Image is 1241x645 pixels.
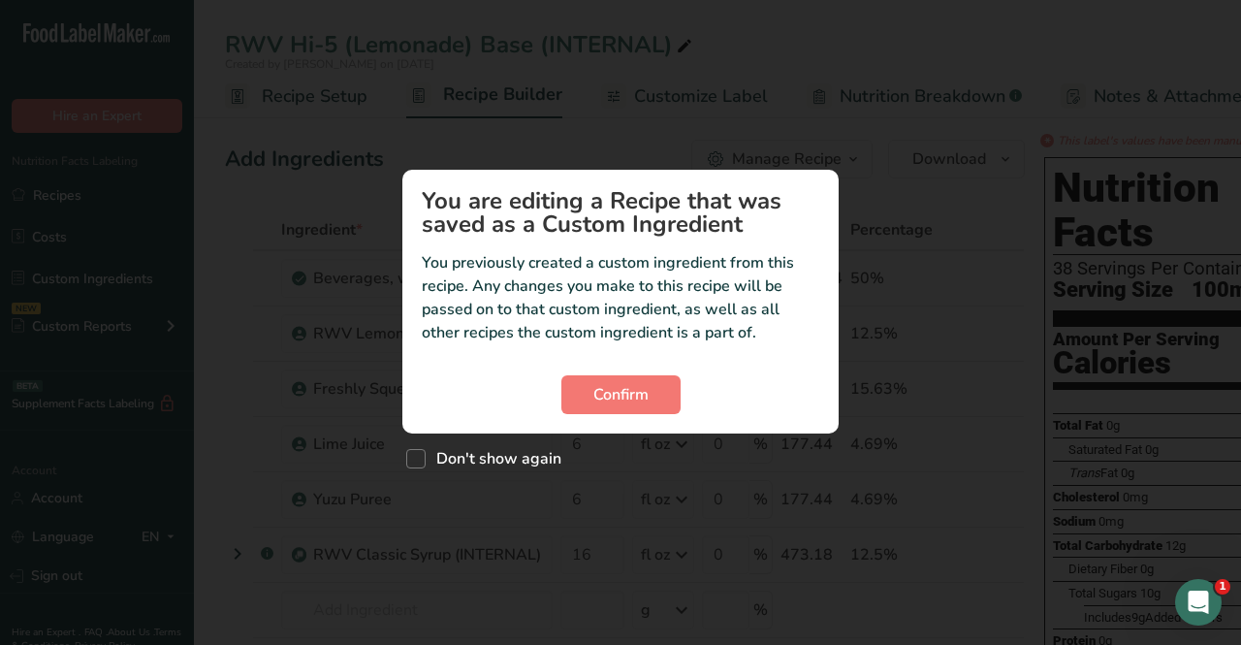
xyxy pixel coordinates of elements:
[422,251,819,344] p: You previously created a custom ingredient from this recipe. Any changes you make to this recipe ...
[561,375,681,414] button: Confirm
[593,383,649,406] span: Confirm
[1175,579,1222,626] iframe: Intercom live chat
[1215,579,1230,595] span: 1
[426,449,561,468] span: Don't show again
[422,189,819,236] h1: You are editing a Recipe that was saved as a Custom Ingredient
